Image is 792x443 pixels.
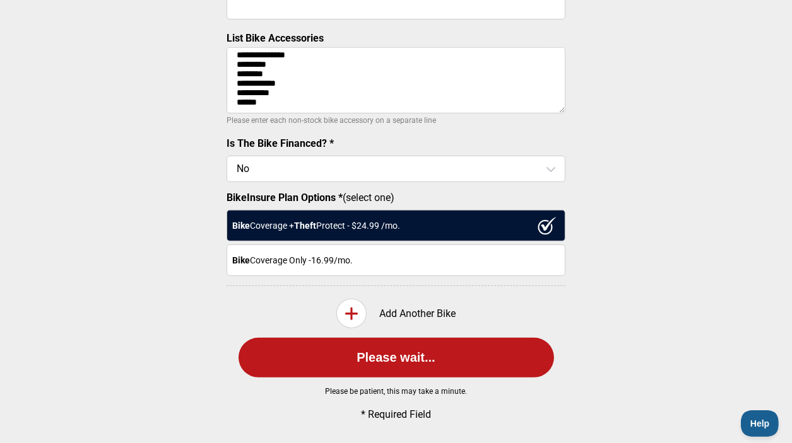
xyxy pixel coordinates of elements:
[227,245,565,276] div: Coverage Only - 16.99 /mo.
[538,217,557,234] img: ux1sgP1Haf775SAghJI38DyDlYP+32lKFAAAAAElFTkSuQmCC
[207,387,586,396] p: Please be patient, this may take a minute.
[227,192,565,204] label: (select one)
[227,299,565,328] div: Add Another Bike
[227,192,343,204] strong: BikeInsure Plan Options *
[227,137,334,149] label: Is The Bike Financed? *
[227,113,565,128] p: Please enter each non-stock bike accessory on a separate line
[227,210,565,241] div: Coverage + Protect - $ 24.99 /mo.
[239,338,554,377] button: Please wait...
[232,255,250,265] strong: Bike
[227,32,324,44] label: List Bike Accessories
[294,221,316,231] strong: Theft
[232,221,250,231] strong: Bike
[248,408,545,420] p: * Required Field
[741,410,779,437] iframe: Toggle Customer Support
